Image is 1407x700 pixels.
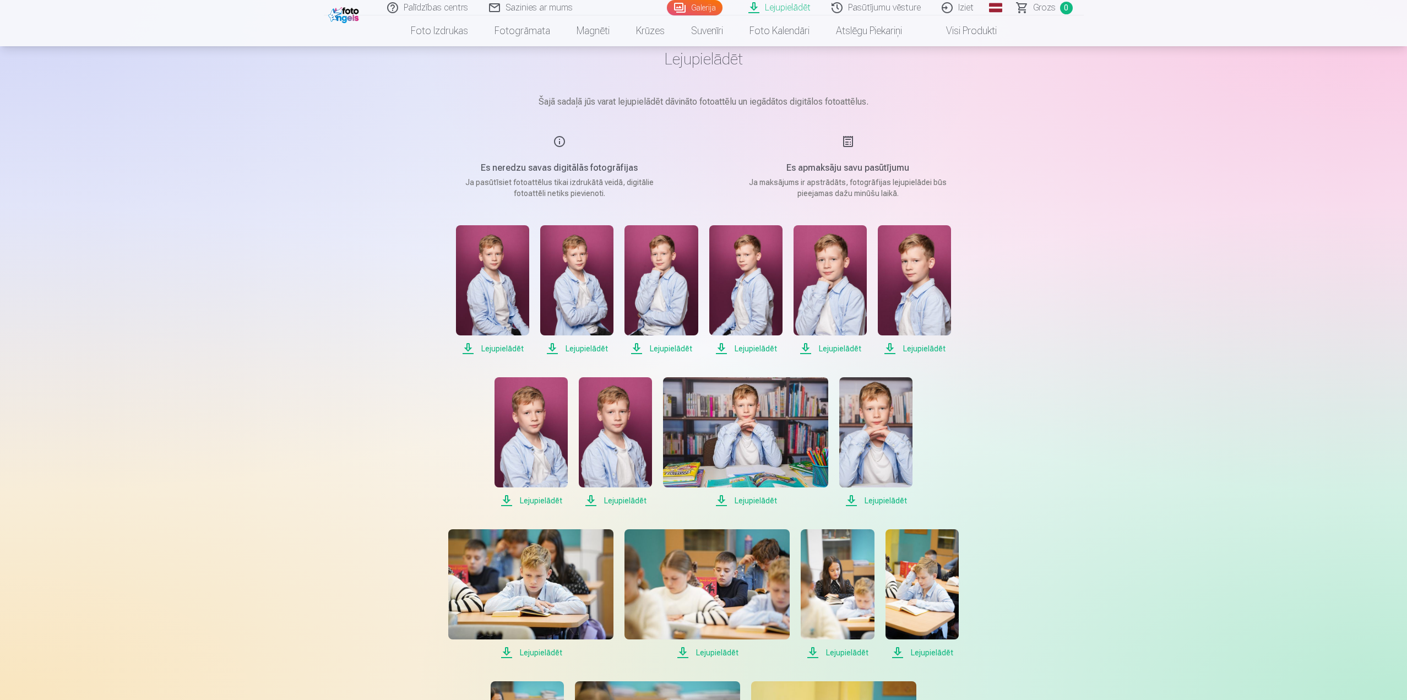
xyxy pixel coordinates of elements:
a: Krūzes [623,15,678,46]
a: Visi produkti [915,15,1010,46]
span: Lejupielādēt [886,646,959,659]
span: Lejupielādēt [878,342,951,355]
a: Lejupielādēt [839,377,912,507]
a: Lejupielādēt [456,225,529,355]
span: Lejupielādēt [448,646,613,659]
span: Lejupielādēt [495,494,568,507]
a: Foto izdrukas [398,15,481,46]
a: Lejupielādēt [579,377,652,507]
a: Fotogrāmata [481,15,563,46]
a: Lejupielādēt [624,529,790,659]
a: Foto kalendāri [736,15,823,46]
a: Lejupielādēt [624,225,698,355]
h5: Es apmaksāju savu pasūtījumu [743,161,953,175]
span: Grozs [1033,1,1056,14]
span: 0 [1060,2,1073,14]
a: Lejupielādēt [495,377,568,507]
h1: Lejupielādēt [428,49,979,69]
a: Atslēgu piekariņi [823,15,915,46]
a: Magnēti [563,15,623,46]
a: Lejupielādēt [878,225,951,355]
a: Lejupielādēt [448,529,613,659]
a: Lejupielādēt [663,377,828,507]
span: Lejupielādēt [663,494,828,507]
span: Lejupielādēt [456,342,529,355]
a: Lejupielādēt [540,225,613,355]
p: Šajā sadaļā jūs varat lejupielādēt dāvināto fotoattēlu un iegādātos digitālos fotoattēlus. [428,95,979,108]
h5: Es neredzu savas digitālās fotogrāfijas [455,161,664,175]
span: Lejupielādēt [801,646,874,659]
a: Lejupielādēt [794,225,867,355]
span: Lejupielādēt [839,494,912,507]
p: Ja pasūtīsiet fotoattēlus tikai izdrukātā veidā, digitālie fotoattēli netiks pievienoti. [455,177,664,199]
span: Lejupielādēt [624,342,698,355]
img: /fa1 [328,4,362,23]
span: Lejupielādēt [540,342,613,355]
a: Lejupielādēt [709,225,783,355]
p: Ja maksājums ir apstrādāts, fotogrāfijas lejupielādei būs pieejamas dažu minūšu laikā. [743,177,953,199]
span: Lejupielādēt [709,342,783,355]
a: Lejupielādēt [886,529,959,659]
span: Lejupielādēt [794,342,867,355]
span: Lejupielādēt [624,646,790,659]
a: Lejupielādēt [801,529,874,659]
span: Lejupielādēt [579,494,652,507]
a: Suvenīri [678,15,736,46]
